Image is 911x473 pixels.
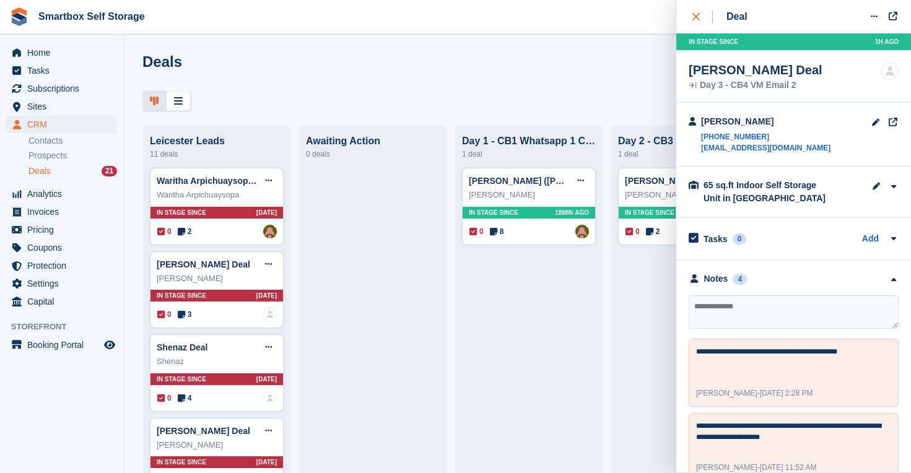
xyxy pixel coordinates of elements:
[28,150,67,162] span: Prospects
[28,165,117,178] a: Deals 21
[27,275,102,292] span: Settings
[256,458,277,467] span: [DATE]
[646,226,660,237] span: 2
[27,80,102,97] span: Subscriptions
[726,9,748,24] div: Deal
[704,179,827,205] div: 65 sq.ft Indoor Self Storage Unit in [GEOGRAPHIC_DATA]
[178,226,192,237] span: 2
[27,203,102,220] span: Invoices
[11,321,123,333] span: Storefront
[27,185,102,202] span: Analytics
[618,147,752,162] div: 1 deal
[625,208,674,217] span: In stage since
[689,37,738,46] span: In stage since
[696,388,813,399] div: -
[760,389,813,397] span: [DATE] 2:28 PM
[760,463,817,472] span: [DATE] 11:52 AM
[6,44,117,61] a: menu
[875,37,899,46] span: 1H AGO
[701,131,830,142] a: [PHONE_NUMBER]
[102,166,117,176] div: 21
[6,62,117,79] a: menu
[157,309,172,320] span: 0
[6,98,117,115] a: menu
[701,115,830,128] div: [PERSON_NAME]
[27,44,102,61] span: Home
[157,355,277,368] div: Shenaz
[157,458,206,467] span: In stage since
[469,226,484,237] span: 0
[6,185,117,202] a: menu
[625,189,745,201] div: [PERSON_NAME]
[178,393,192,404] span: 4
[178,309,192,320] span: 3
[6,275,117,292] a: menu
[490,226,504,237] span: 8
[6,221,117,238] a: menu
[733,274,747,285] div: 4
[157,342,207,352] a: Shenaz Deal
[6,116,117,133] a: menu
[102,337,117,352] a: Preview store
[696,463,757,472] span: [PERSON_NAME]
[157,272,277,285] div: [PERSON_NAME]
[696,389,757,397] span: [PERSON_NAME]
[157,291,206,300] span: In stage since
[6,203,117,220] a: menu
[157,259,250,269] a: [PERSON_NAME] Deal
[27,98,102,115] span: Sites
[27,116,102,133] span: CRM
[733,233,747,245] div: 0
[618,136,752,147] div: Day 2 - CB3 WA/Email 1
[27,336,102,354] span: Booking Portal
[263,225,277,238] img: Alex Selenitsas
[157,393,172,404] span: 0
[157,439,277,451] div: [PERSON_NAME]
[704,272,728,285] div: Notes
[881,63,899,80] img: deal-assignee-blank
[157,176,274,186] a: Waritha Arpichuaysopa Deal
[263,308,277,321] img: deal-assignee-blank
[157,189,277,201] div: Waritha Arpichuaysopa
[27,62,102,79] span: Tasks
[28,149,117,162] a: Prospects
[27,221,102,238] span: Pricing
[625,176,697,186] a: [PERSON_NAME]
[27,239,102,256] span: Coupons
[555,208,589,217] span: 18MIN AGO
[256,208,277,217] span: [DATE]
[150,147,284,162] div: 11 deals
[28,165,51,177] span: Deals
[33,6,150,27] a: Smartbox Self Storage
[462,136,596,147] div: Day 1 - CB1 Whatsapp 1 CB2
[157,226,172,237] span: 0
[469,208,518,217] span: In stage since
[256,291,277,300] span: [DATE]
[704,233,728,245] h2: Tasks
[27,293,102,310] span: Capital
[6,336,117,354] a: menu
[689,81,822,90] div: Day 3 - CB4 VM Email 2
[625,226,640,237] span: 0
[6,239,117,256] a: menu
[157,208,206,217] span: In stage since
[469,189,589,201] div: [PERSON_NAME]
[469,176,795,186] a: [PERSON_NAME] ([PERSON_NAME][EMAIL_ADDRESS][DOMAIN_NAME]) Deal
[6,80,117,97] a: menu
[689,63,822,77] div: [PERSON_NAME] Deal
[575,225,589,238] a: Alex Selenitsas
[157,375,206,384] span: In stage since
[157,426,250,436] a: [PERSON_NAME] Deal
[306,147,440,162] div: 0 deals
[462,147,596,162] div: 1 deal
[6,293,117,310] a: menu
[10,7,28,26] img: stora-icon-8386f47178a22dfd0bd8f6a31ec36ba5ce8667c1dd55bd0f319d3a0aa187defe.svg
[150,136,284,147] div: Leicester Leads
[6,257,117,274] a: menu
[862,232,879,246] a: Add
[28,135,117,147] a: Contacts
